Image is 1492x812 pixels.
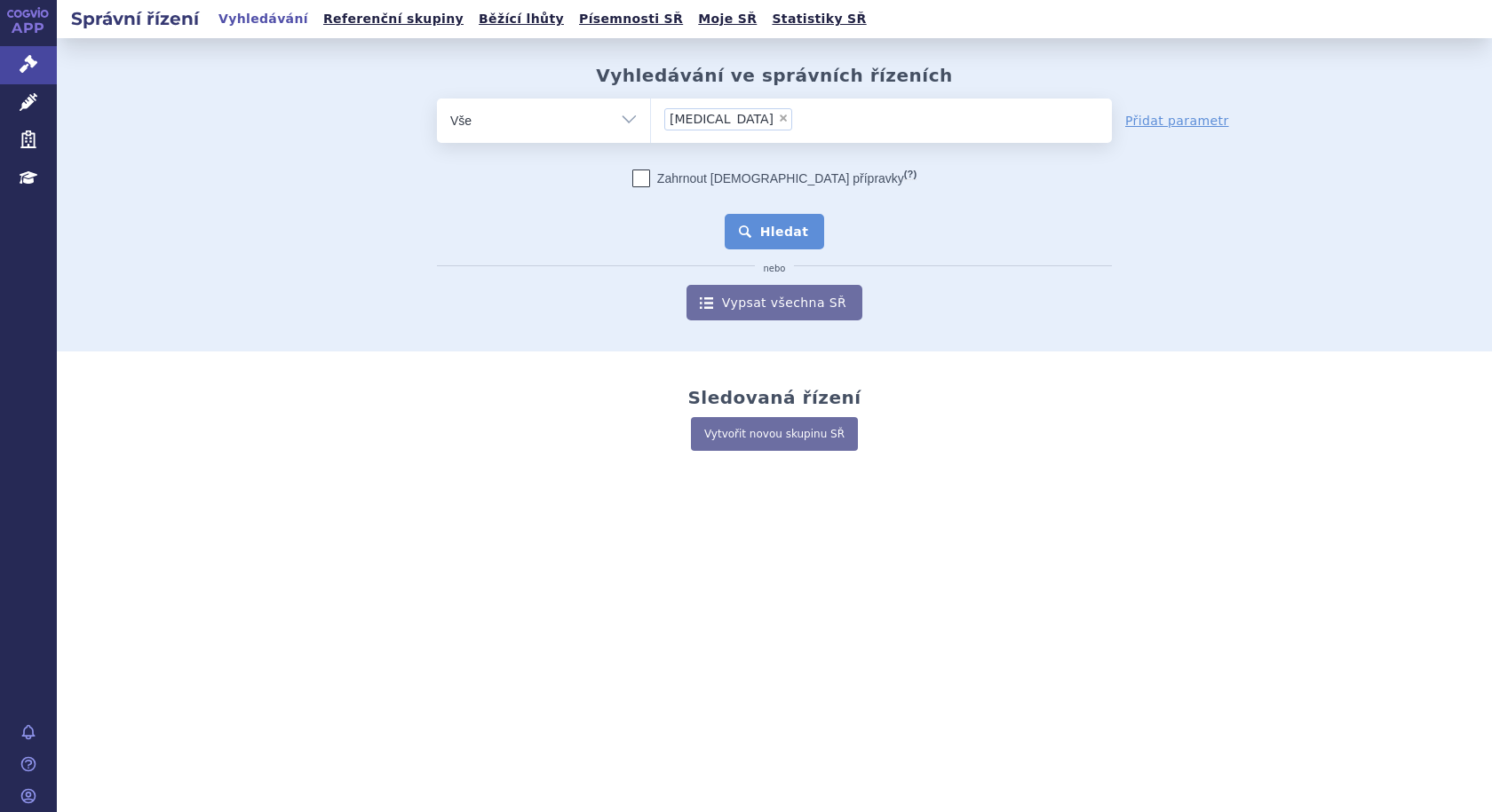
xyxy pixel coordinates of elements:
[778,113,789,123] span: ×
[632,169,917,187] label: Zahrnout [DEMOGRAPHIC_DATA] přípravky
[798,107,853,130] input: [MEDICAL_DATA]
[1125,112,1229,130] a: Přidat parametr
[686,285,862,320] a: Vypsat všechna SŘ
[693,7,762,31] a: Moje SŘ
[213,7,313,31] a: Vyhledávání
[755,264,795,274] i: nebo
[596,65,953,86] h2: Vyhledávání ve správních řízeních
[57,6,213,31] h2: Správní řízení
[725,214,825,249] button: Hledat
[691,417,858,451] a: Vytvořit novou skupinu SŘ
[687,387,861,408] h2: Sledovaná řízení
[670,113,774,125] span: [MEDICAL_DATA]
[766,7,871,31] a: Statistiky SŘ
[318,7,469,31] a: Referenční skupiny
[904,169,917,180] abbr: (?)
[473,7,569,31] a: Běžící lhůty
[574,7,688,31] a: Písemnosti SŘ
